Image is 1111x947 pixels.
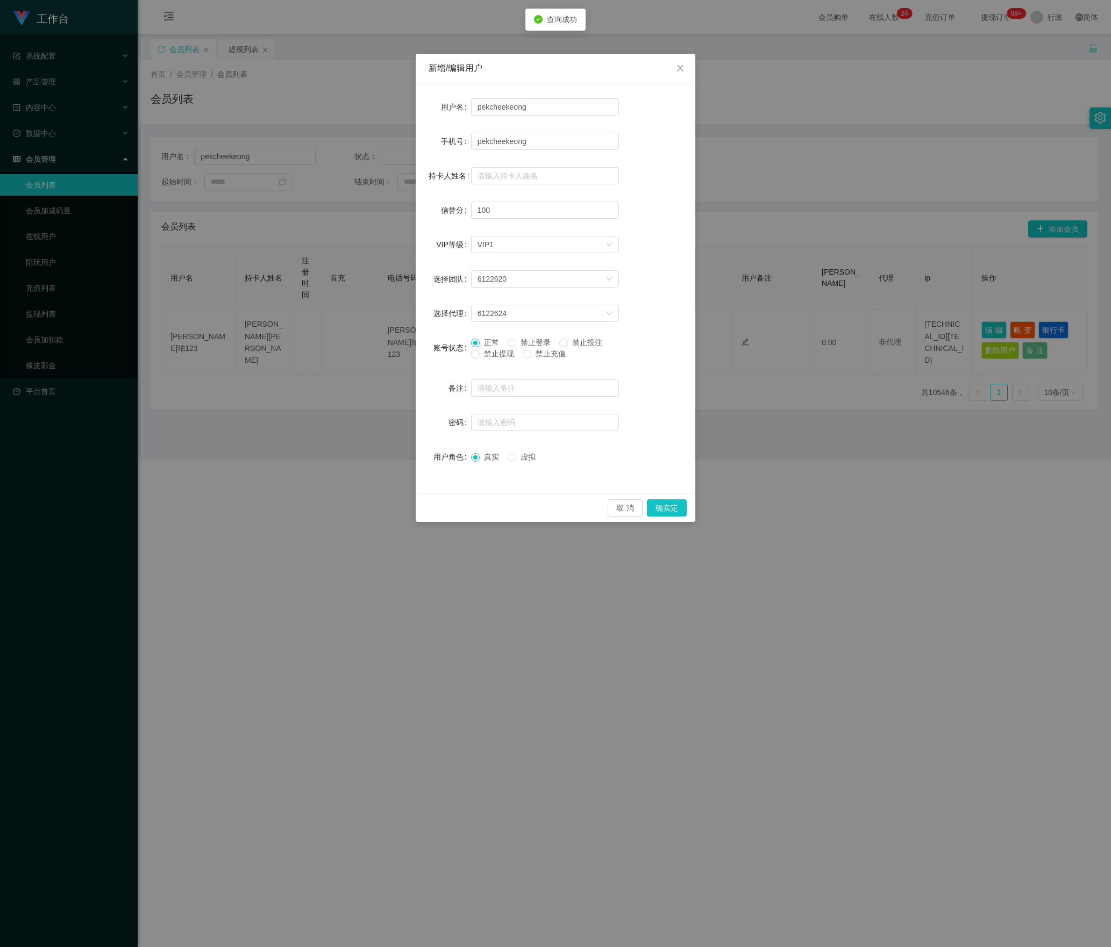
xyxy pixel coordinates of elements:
[433,309,464,318] font: 选择代理
[448,384,471,392] label: 备注：
[429,171,466,180] font: 持卡人姓名
[433,453,464,461] font: 用户角色
[478,309,507,318] font: 6122624
[484,349,514,358] font: 禁止提现
[436,240,471,249] label: VIP等级：
[429,171,474,180] label: 持卡人姓名：
[433,275,464,283] font: 选择团队
[471,414,619,431] input: 请输入密码
[471,98,619,116] input: 请输入用户名
[471,379,619,397] input: 请输入备注
[608,499,643,516] button: 取消
[647,499,687,516] button: 确实定
[433,309,471,318] label: 选择代理：
[676,64,685,73] i: 图标： 关闭
[433,343,464,352] font: 账号状态
[471,202,619,219] input: 请输入信誉分
[478,275,507,283] font: 6122620
[441,137,464,146] font: 手机号
[665,54,695,84] button: 关闭
[441,137,471,146] label: 手机号：
[572,338,602,347] font: 禁止投注
[534,15,543,24] i: 图标：勾选圆圈
[521,338,551,347] font: 禁止登录
[433,343,471,352] label: 账号状态：
[484,338,499,347] font: 正常
[471,133,619,150] input: 请输入手机号
[441,206,464,214] font: 信誉分
[478,236,494,253] div: VIP1
[433,275,471,283] label: 选择团队：
[478,271,507,287] div: 6122620
[606,310,613,318] i: 图标： 下
[429,63,482,73] font: 新增/编辑用户
[441,103,471,111] label: 用户名：
[606,241,613,249] i: 图标： 下
[448,418,471,427] label: 密码：
[448,418,464,427] font: 密码
[441,103,464,111] font: 用户名
[606,276,613,283] i: 图标： 下
[448,384,464,392] font: 备注
[436,240,464,249] font: VIP等级
[484,453,499,461] font: 真实
[547,15,577,24] font: 查询成功
[521,453,536,461] font: 虚拟
[433,453,471,461] label: 用户角色：
[536,349,566,358] font: 禁止充值
[478,240,494,249] font: VIP1
[471,167,619,184] input: 请输入持卡人姓名
[441,206,471,214] label: 信誉分：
